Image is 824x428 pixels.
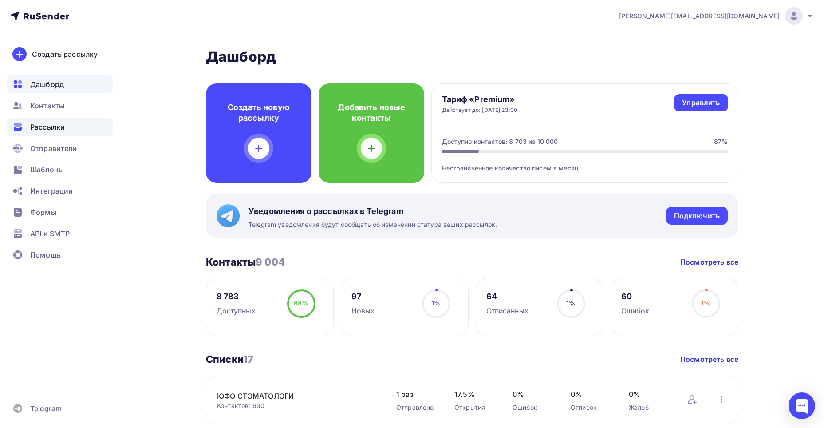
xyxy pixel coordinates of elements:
[217,291,256,302] div: 8 783
[513,389,553,400] span: 0%
[513,403,553,412] div: Ошибок
[629,403,669,412] div: Жалоб
[206,48,738,66] h2: Дашборд
[7,97,113,115] a: Контакты
[243,353,253,365] span: 17
[431,299,440,307] span: 1%
[486,291,528,302] div: 64
[674,211,720,221] div: Подключить
[333,102,410,123] h4: Добавить новые контакты
[629,389,669,400] span: 0%
[294,299,308,307] span: 98%
[621,291,650,302] div: 60
[442,107,518,114] div: Действует до: [DATE] 23:00
[30,186,73,196] span: Интеграции
[206,256,285,268] h3: Контакты
[442,153,728,173] div: Неограниченное количество писем в месяц
[248,220,497,229] span: Telegram уведомления будут сообщать об изменении статуса ваших рассылок.
[7,118,113,136] a: Рассылки
[619,7,813,25] a: [PERSON_NAME][EMAIL_ADDRESS][DOMAIN_NAME]
[256,256,285,268] span: 9 004
[30,228,70,239] span: API и SMTP
[30,100,64,111] span: Контакты
[7,203,113,221] a: Формы
[680,354,738,365] a: Посмотреть все
[454,389,495,400] span: 17.5%
[396,389,437,400] span: 1 раз
[30,403,62,414] span: Telegram
[682,98,720,108] div: Управлять
[7,161,113,178] a: Шаблоны
[206,353,253,365] h3: Списки
[30,250,61,260] span: Помощь
[30,143,77,154] span: Отправители
[248,206,497,217] span: Уведомления о рассылках в Telegram
[217,401,378,410] div: Контактов: 690
[571,403,611,412] div: Отписок
[351,305,375,316] div: Новых
[619,12,780,20] span: [PERSON_NAME][EMAIL_ADDRESS][DOMAIN_NAME]
[30,164,64,175] span: Шаблоны
[220,102,297,123] h4: Создать новую рассылку
[442,137,558,146] div: Доступно контактов: 8 703 из 10 000
[714,137,728,146] div: 87%
[701,299,710,307] span: 1%
[30,79,64,90] span: Дашборд
[621,305,650,316] div: Ошибок
[30,122,65,132] span: Рассылки
[7,139,113,157] a: Отправители
[217,305,256,316] div: Доступных
[571,389,611,400] span: 0%
[217,391,368,401] a: ЮФО СТОМАТОЛОГИ
[7,75,113,93] a: Дашборд
[680,257,738,267] a: Посмотреть все
[30,207,56,218] span: Формы
[486,305,528,316] div: Отписанных
[454,403,495,412] div: Открытия
[442,94,518,105] h4: Тариф «Premium»
[396,403,437,412] div: Отправлено
[351,291,375,302] div: 97
[566,299,575,307] span: 1%
[32,49,98,59] div: Создать рассылку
